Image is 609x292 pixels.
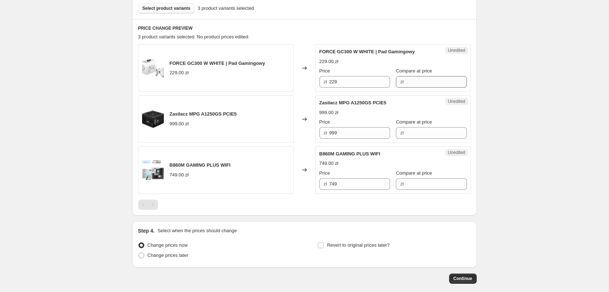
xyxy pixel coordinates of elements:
[396,68,432,74] span: Compare at price
[319,170,330,176] span: Price
[319,109,339,116] div: 999.00 zł
[400,79,403,84] span: zł
[319,49,415,54] span: FORCE GC300 W WHITE | Pad Gamingowy
[396,119,432,125] span: Compare at price
[400,181,403,187] span: zł
[448,47,465,53] span: Unedited
[170,171,189,179] div: 749.00 zł
[170,61,265,66] span: FORCE GC300 W WHITE | Pad Gamingowy
[138,25,471,31] h6: PRICE CHANGE PREVIEW
[170,162,231,168] span: B860M GAMING PLUS WIFI
[400,130,403,135] span: zł
[138,200,158,210] nav: Pagination
[324,79,327,84] span: zł
[198,5,254,12] span: 3 product variants selected
[142,57,164,79] img: GC300w_white_05_80x.png
[138,34,249,39] span: 3 product variants selected. No product prices edited:
[142,108,164,130] img: MPGA1250GSPCIE5_03_80x.png
[138,227,155,234] h2: Step 4.
[319,58,339,65] div: 229.00 zł
[448,150,465,155] span: Unedited
[148,253,188,258] span: Change prices later
[448,99,465,104] span: Unedited
[327,242,390,248] span: Revert to original prices later?
[170,120,189,128] div: 999.00 zł
[396,170,432,176] span: Compare at price
[324,130,327,135] span: zł
[319,100,386,105] span: Zasilacz MPG A1250GS PCIE5
[453,276,472,281] span: Continue
[170,111,237,117] span: Zasilacz MPG A1250GS PCIE5
[319,119,330,125] span: Price
[142,159,164,181] img: 1024_aca7747a-286c-470d-9559-54ef35b413a7_80x.png
[138,3,195,13] button: Select product variants
[142,5,191,11] span: Select product variants
[319,160,339,167] div: 749.00 zł
[324,181,327,187] span: zł
[319,68,330,74] span: Price
[319,151,380,157] span: B860M GAMING PLUS WIFI
[449,274,477,284] button: Continue
[170,69,189,76] div: 229.00 zł
[148,242,188,248] span: Change prices now
[157,227,237,234] p: Select when the prices should change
